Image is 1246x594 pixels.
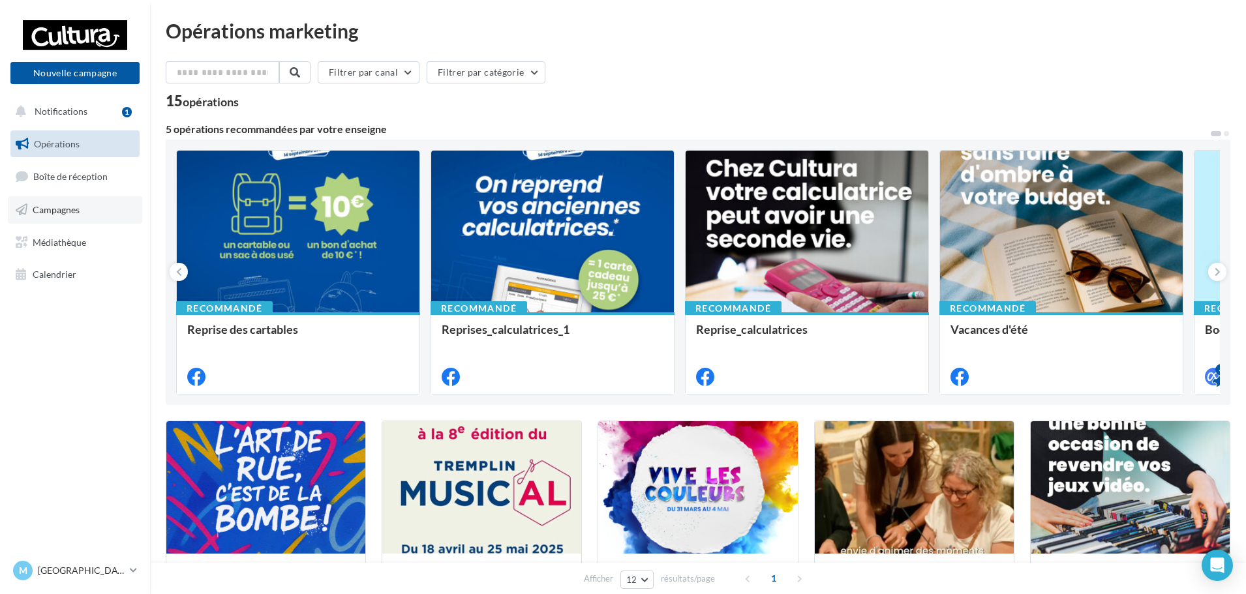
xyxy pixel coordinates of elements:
[8,130,142,158] a: Opérations
[33,171,108,182] span: Boîte de réception
[763,568,784,589] span: 1
[939,301,1036,316] div: Recommandé
[1215,364,1227,376] div: 4
[34,138,80,149] span: Opérations
[431,301,527,316] div: Recommandé
[8,98,137,125] button: Notifications 1
[122,107,132,117] div: 1
[19,564,27,577] span: M
[8,261,142,288] a: Calendrier
[950,323,1172,349] div: Vacances d'été
[1202,550,1233,581] div: Open Intercom Messenger
[8,162,142,190] a: Boîte de réception
[442,323,663,349] div: Reprises_calculatrices_1
[620,571,654,589] button: 12
[38,564,125,577] p: [GEOGRAPHIC_DATA]
[584,572,613,585] span: Afficher
[8,196,142,224] a: Campagnes
[10,62,140,84] button: Nouvelle campagne
[166,124,1209,134] div: 5 opérations recommandées par votre enseigne
[176,301,273,316] div: Recommandé
[8,229,142,256] a: Médiathèque
[10,558,140,583] a: M [GEOGRAPHIC_DATA]
[33,204,80,215] span: Campagnes
[35,106,87,117] span: Notifications
[166,21,1230,40] div: Opérations marketing
[187,323,409,349] div: Reprise des cartables
[183,96,239,108] div: opérations
[33,269,76,280] span: Calendrier
[318,61,419,83] button: Filtrer par canal
[685,301,782,316] div: Recommandé
[166,94,239,108] div: 15
[696,323,918,349] div: Reprise_calculatrices
[661,572,715,585] span: résultats/page
[427,61,545,83] button: Filtrer par catégorie
[626,574,637,585] span: 12
[33,236,86,247] span: Médiathèque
